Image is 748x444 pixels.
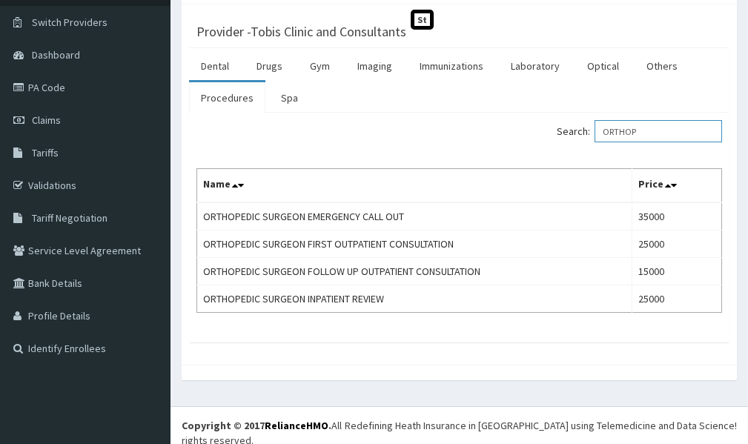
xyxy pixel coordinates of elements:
[298,50,342,82] a: Gym
[197,231,632,258] td: ORTHOPEDIC SURGEON FIRST OUTPATIENT CONSULTATION
[408,50,495,82] a: Immunizations
[632,169,722,203] th: Price
[197,169,632,203] th: Name
[345,418,737,433] div: Redefining Heath Insurance in [GEOGRAPHIC_DATA] using Telemedicine and Data Science!
[197,202,632,231] td: ORTHOPEDIC SURGEON EMERGENCY CALL OUT
[632,258,722,285] td: 15000
[245,50,294,82] a: Drugs
[189,50,241,82] a: Dental
[196,25,406,39] h3: Provider - Tobis Clinic and Consultants
[595,120,722,142] input: Search:
[189,82,265,113] a: Procedures
[265,419,328,432] a: RelianceHMO
[32,146,59,159] span: Tariffs
[635,50,689,82] a: Others
[557,120,722,142] label: Search:
[197,258,632,285] td: ORTHOPEDIC SURGEON FOLLOW UP OUTPATIENT CONSULTATION
[575,50,631,82] a: Optical
[269,82,310,113] a: Spa
[182,419,331,432] strong: Copyright © 2017 .
[32,113,61,127] span: Claims
[411,10,434,30] span: St
[345,50,404,82] a: Imaging
[632,202,722,231] td: 35000
[32,48,80,62] span: Dashboard
[32,211,107,225] span: Tariff Negotiation
[632,285,722,313] td: 25000
[197,285,632,313] td: ORTHOPEDIC SURGEON INPATIENT REVIEW
[499,50,572,82] a: Laboratory
[632,231,722,258] td: 25000
[32,16,107,29] span: Switch Providers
